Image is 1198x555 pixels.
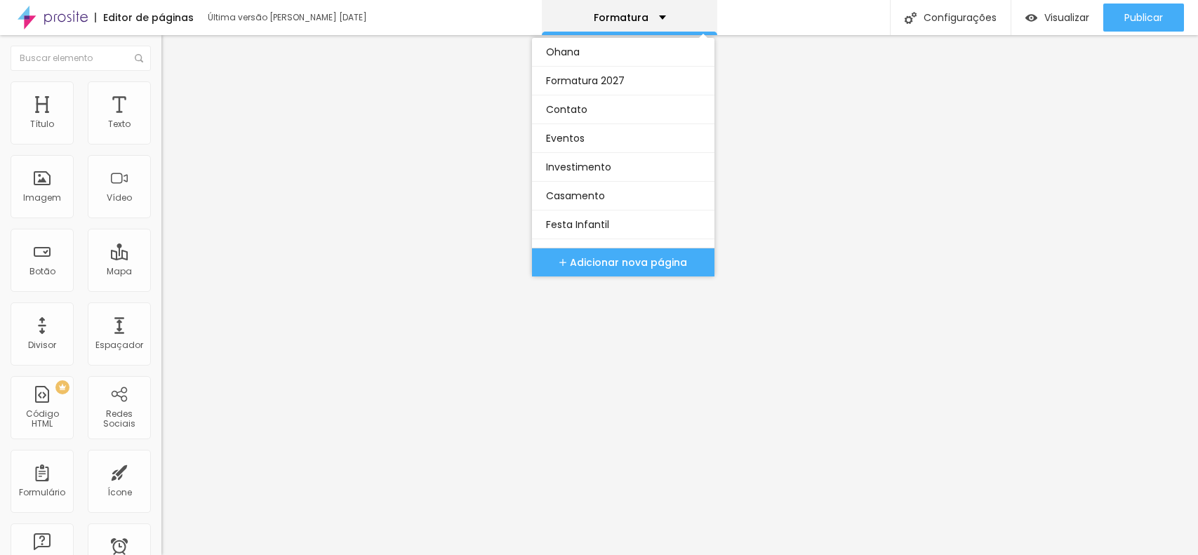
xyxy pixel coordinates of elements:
div: Espaçador [95,340,143,350]
input: Buscar elemento [11,46,151,71]
div: Formulário [19,488,65,497]
a: Formatura 2027 [546,67,700,95]
div: Mapa [107,267,132,276]
a: Ohana [546,38,700,66]
img: Icone [135,54,143,62]
a: Casamento [546,182,700,210]
p: Formatura [594,13,648,22]
a: Investimento [546,153,700,181]
div: Divisor [28,340,56,350]
a: Festa Infantil [546,210,700,239]
span: Publicar [1124,12,1163,23]
div: Vídeo [107,193,132,203]
div: Ícone [107,488,132,497]
div: Última versão [PERSON_NAME] [DATE] [208,13,369,22]
a: Contato [546,95,700,123]
span: Visualizar [1044,12,1089,23]
div: Título [30,119,54,129]
button: Visualizar [1011,4,1103,32]
div: Código HTML [14,409,69,429]
span: Adicionar nova página [570,255,687,269]
div: Botão [29,267,55,276]
button: Adicionar nova página [532,248,714,276]
div: Redes Sociais [91,409,147,429]
a: Formatura [546,239,700,267]
div: Imagem [23,193,61,203]
img: Icone [905,12,917,24]
div: Texto [108,119,131,129]
a: Eventos [546,124,700,152]
div: Editor de páginas [95,13,194,22]
button: Publicar [1103,4,1184,32]
img: view-1.svg [1025,12,1037,24]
